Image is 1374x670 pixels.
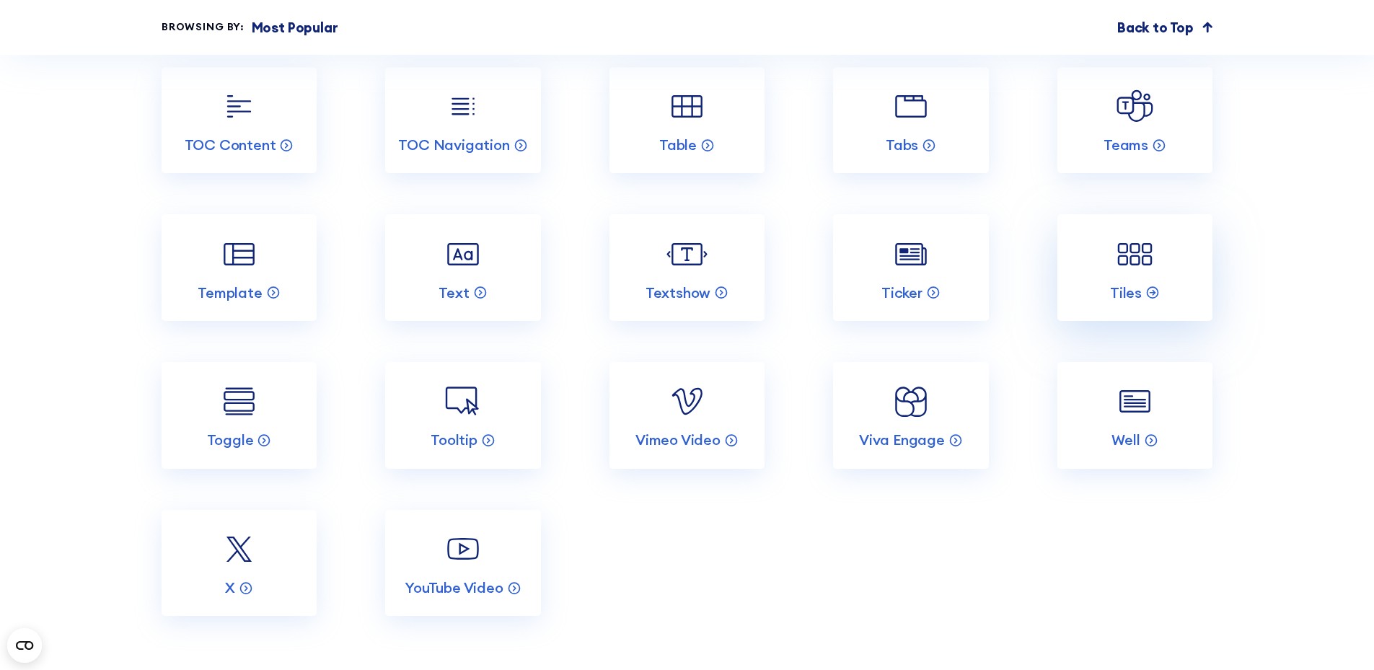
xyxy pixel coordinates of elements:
[442,381,483,422] img: Tooltip
[162,67,317,174] a: TOC Content
[833,214,988,321] a: Ticker
[1104,136,1148,154] p: Teams
[1302,601,1374,670] iframe: Chat Widget
[219,381,260,422] img: Toggle
[1110,283,1142,302] p: Tiles
[385,510,540,617] a: YouTube Video
[219,234,260,275] img: Template
[1057,362,1212,469] a: Well
[7,628,42,663] button: Open CMP widget
[405,578,503,597] p: YouTube Video
[185,136,276,154] p: TOC Content
[162,362,317,469] a: Toggle
[442,529,483,570] img: YouTube Video
[162,510,317,617] a: X
[859,431,945,449] p: Viva Engage
[252,17,338,38] p: Most Popular
[886,136,918,154] p: Tabs
[207,431,254,449] p: Toggle
[609,362,765,469] a: Vimeo Video
[385,362,540,469] a: Tooltip
[431,431,477,449] p: Tooltip
[666,234,708,275] img: Textshow
[219,86,260,127] img: TOC Content
[881,283,922,302] p: Ticker
[385,67,540,174] a: TOC Navigation
[666,381,708,422] img: Vimeo Video
[833,362,988,469] a: Viva Engage
[1117,17,1212,38] a: Back to Top
[1111,431,1140,449] p: Well
[609,67,765,174] a: Table
[1114,86,1155,127] img: Teams
[1114,381,1155,422] img: Well
[225,578,235,597] p: X
[1114,234,1155,275] img: Tiles
[442,86,483,127] img: TOC Navigation
[666,86,708,127] img: Table
[385,214,540,321] a: Text
[198,283,262,302] p: Template
[439,283,469,302] p: Text
[162,214,317,321] a: Template
[442,234,483,275] img: Text
[1117,17,1194,38] p: Back to Top
[635,431,721,449] p: Vimeo Video
[890,381,931,422] img: Viva Engage
[890,234,931,275] img: Ticker
[609,214,765,321] a: Textshow
[398,136,509,154] p: TOC Navigation
[890,86,931,127] img: Tabs
[1057,67,1212,174] a: Teams
[833,67,988,174] a: Tabs
[659,136,697,154] p: Table
[1057,214,1212,321] a: Tiles
[646,283,710,302] p: Textshow
[219,529,260,570] img: X
[162,19,245,35] div: Browsing by:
